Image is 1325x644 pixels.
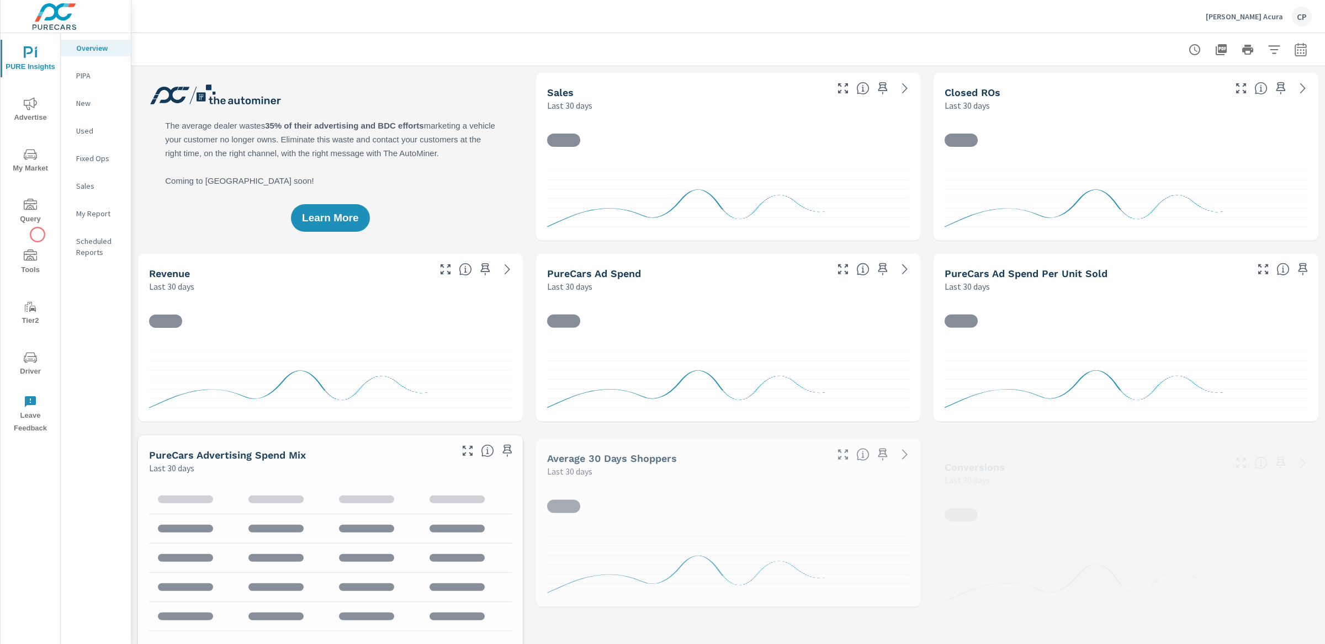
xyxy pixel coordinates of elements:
[945,99,990,112] p: Last 30 days
[61,150,131,167] div: Fixed Ops
[874,445,892,463] span: Save this to your personalized report
[547,465,592,478] p: Last 30 days
[61,123,131,139] div: Used
[4,395,57,435] span: Leave Feedback
[834,79,852,97] button: Make Fullscreen
[61,95,131,111] div: New
[76,98,122,109] p: New
[76,70,122,81] p: PIPA
[61,233,131,260] div: Scheduled Reports
[4,249,57,276] span: Tools
[856,448,870,461] span: A rolling 30 day total of daily Shoppers on the dealership website, averaged over the selected da...
[76,180,122,191] p: Sales
[945,87,1000,98] h5: Closed ROs
[1206,12,1283,22] p: [PERSON_NAME] Acura
[437,260,454,278] button: Make Fullscreen
[481,444,494,457] span: This table looks at how you compare to the amount of budget you spend per channel as opposed to y...
[499,442,516,460] span: Save this to your personalized report
[476,260,494,278] span: Save this to your personalized report
[302,213,358,223] span: Learn More
[896,79,914,97] a: See more details in report
[896,445,914,463] a: See more details in report
[149,268,190,279] h5: Revenue
[4,351,57,378] span: Driver
[61,40,131,56] div: Overview
[291,204,369,232] button: Learn More
[61,205,131,222] div: My Report
[856,263,870,276] span: Total cost of media for all PureCars channels for the selected dealership group over the selected...
[4,97,57,124] span: Advertise
[547,268,641,279] h5: PureCars Ad Spend
[874,260,892,278] span: Save this to your personalized report
[1232,79,1250,97] button: Make Fullscreen
[1294,260,1312,278] span: Save this to your personalized report
[1294,79,1312,97] a: See more details in report
[4,148,57,175] span: My Market
[945,461,1005,473] h5: Conversions
[945,268,1107,279] h5: PureCars Ad Spend Per Unit Sold
[459,442,476,460] button: Make Fullscreen
[856,82,870,95] span: Number of vehicles sold by the dealership over the selected date range. [Source: This data is sou...
[76,153,122,164] p: Fixed Ops
[547,280,592,293] p: Last 30 days
[1254,260,1272,278] button: Make Fullscreen
[1294,454,1312,472] a: See more details in report
[499,260,516,278] a: See more details in report
[4,199,57,226] span: Query
[1263,39,1285,61] button: Apply Filters
[1272,454,1290,472] span: Save this to your personalized report
[76,208,122,219] p: My Report
[1254,82,1268,95] span: Number of Repair Orders Closed by the selected dealership group over the selected time range. [So...
[1290,39,1312,61] button: Select Date Range
[61,178,131,194] div: Sales
[76,125,122,136] p: Used
[459,263,472,276] span: Total sales revenue over the selected date range. [Source: This data is sourced from the dealer’s...
[149,449,306,461] h5: PureCars Advertising Spend Mix
[874,79,892,97] span: Save this to your personalized report
[834,445,852,463] button: Make Fullscreen
[149,280,194,293] p: Last 30 days
[896,260,914,278] a: See more details in report
[1,33,60,439] div: nav menu
[1232,454,1250,472] button: Make Fullscreen
[945,280,990,293] p: Last 30 days
[1210,39,1232,61] button: "Export Report to PDF"
[834,260,852,278] button: Make Fullscreen
[547,99,592,112] p: Last 30 days
[149,461,194,475] p: Last 30 days
[76,42,122,54] p: Overview
[945,473,990,487] p: Last 30 days
[1276,263,1290,276] span: Average cost of advertising per each vehicle sold at the dealer over the selected date range. The...
[1292,7,1312,26] div: CP
[1254,456,1268,470] span: The number of dealer-specified goals completed by a visitor. [Source: This data is provided by th...
[1272,79,1290,97] span: Save this to your personalized report
[1237,39,1259,61] button: Print Report
[547,87,574,98] h5: Sales
[76,236,122,258] p: Scheduled Reports
[4,300,57,327] span: Tier2
[547,453,677,464] h5: Average 30 Days Shoppers
[61,67,131,84] div: PIPA
[4,46,57,73] span: PURE Insights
